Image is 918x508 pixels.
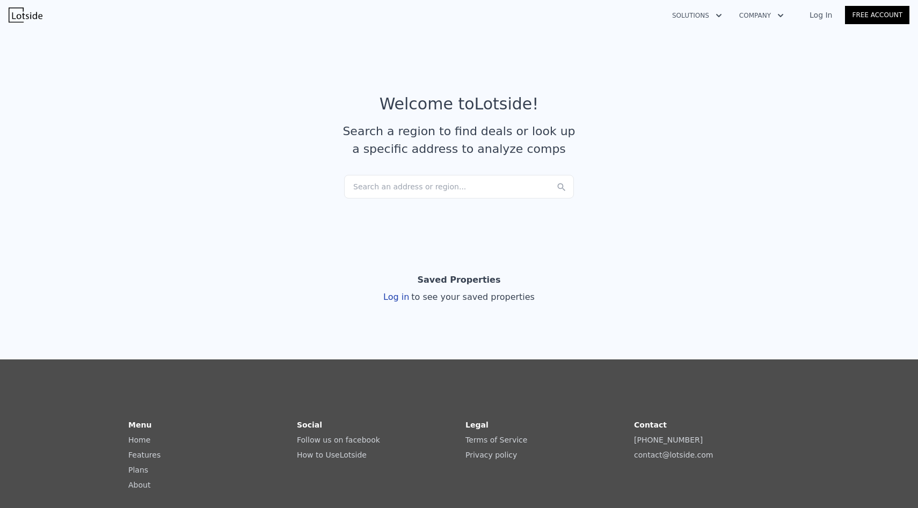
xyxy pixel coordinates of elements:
[465,436,527,444] a: Terms of Service
[380,94,539,114] div: Welcome to Lotside !
[128,481,150,489] a: About
[128,421,151,429] strong: Menu
[845,6,909,24] a: Free Account
[383,291,535,304] div: Log in
[297,451,367,459] a: How to UseLotside
[465,451,517,459] a: Privacy policy
[634,451,713,459] a: contact@lotside.com
[634,421,667,429] strong: Contact
[797,10,845,20] a: Log In
[297,436,380,444] a: Follow us on facebook
[731,6,792,25] button: Company
[128,466,148,474] a: Plans
[339,122,579,158] div: Search a region to find deals or look up a specific address to analyze comps
[634,436,703,444] a: [PHONE_NUMBER]
[465,421,489,429] strong: Legal
[128,436,150,444] a: Home
[664,6,731,25] button: Solutions
[344,175,574,198] div: Search an address or region...
[418,269,501,291] div: Saved Properties
[297,421,322,429] strong: Social
[409,292,535,302] span: to see your saved properties
[9,8,42,23] img: Lotside
[128,451,161,459] a: Features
